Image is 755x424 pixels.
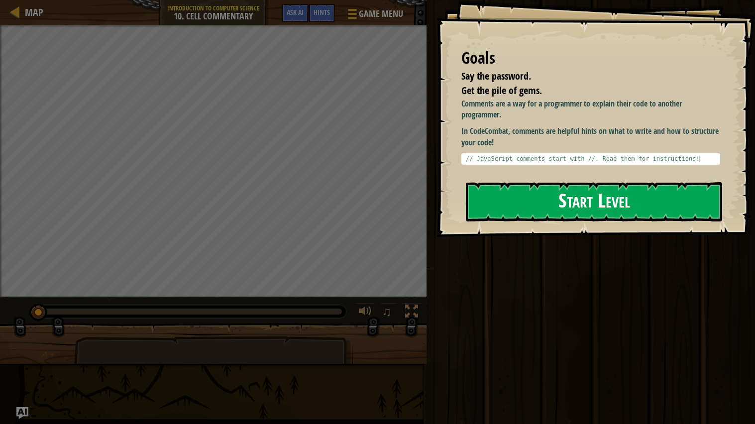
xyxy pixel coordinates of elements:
button: Toggle fullscreen [402,303,422,323]
p: Comments are a way for a programmer to explain their code to another programmer. [461,98,720,121]
span: Say the password. [461,69,531,83]
span: ♫ [382,304,392,319]
button: Adjust volume [355,303,375,323]
li: Get the pile of gems. [449,84,718,98]
div: Goals [461,47,720,70]
span: Get the pile of gems. [461,84,542,97]
li: Say the password. [449,69,718,84]
a: Map [20,5,43,19]
span: Map [25,5,43,19]
button: Game Menu [340,4,409,27]
button: ♫ [380,303,397,323]
button: Start Level [466,182,722,221]
span: Ask AI [287,7,304,17]
span: Game Menu [359,7,403,20]
p: In CodeCombat, comments are helpful hints on what to write and how to structure your code! [461,125,720,148]
button: Ask AI [16,407,28,419]
button: Ask AI [282,4,309,22]
span: Hints [314,7,330,17]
